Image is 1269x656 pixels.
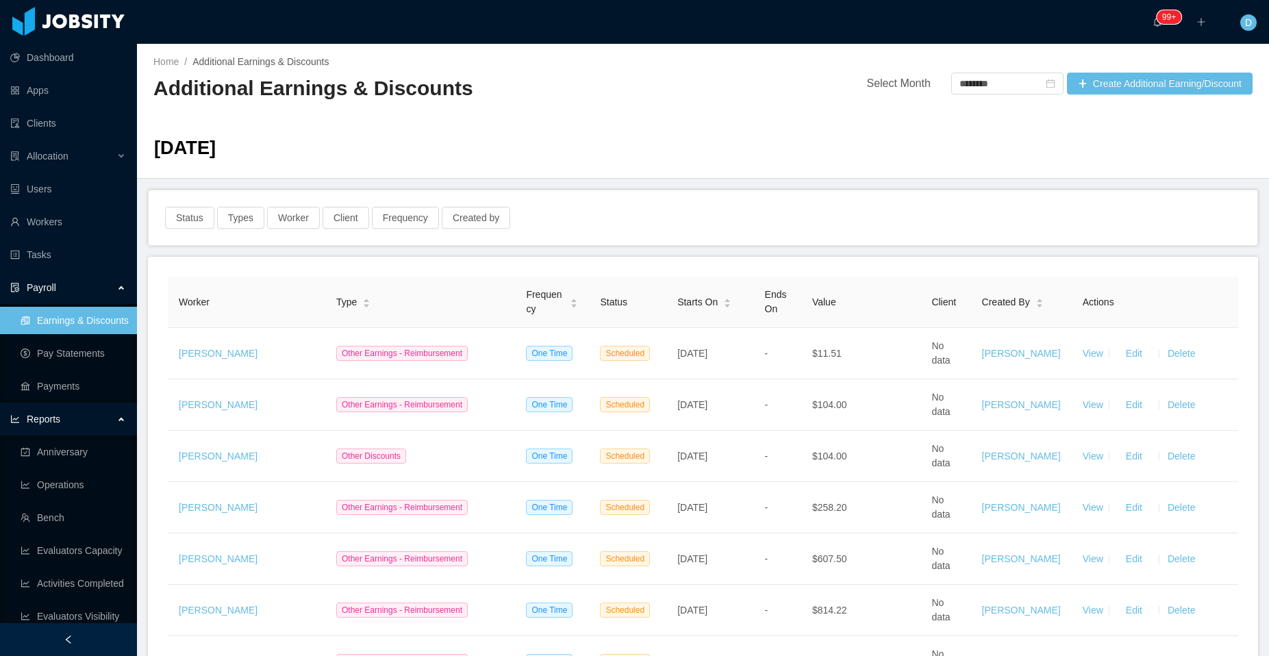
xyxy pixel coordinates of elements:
[765,289,787,314] span: Ends On
[931,340,950,366] span: No data
[10,208,126,236] a: icon: userWorkers
[931,494,950,520] span: No data
[336,397,468,412] span: Other Earnings - Reimbursement
[982,348,1061,359] a: [PERSON_NAME]
[179,451,257,462] a: [PERSON_NAME]
[765,605,768,616] span: -
[1083,399,1103,410] a: View
[1083,451,1103,462] a: View
[765,399,768,410] span: -
[1115,599,1153,621] button: Edit
[21,373,126,400] a: icon: bankPayments
[21,537,126,564] a: icon: line-chartEvaluators Capacity
[1165,394,1198,416] button: Delete
[192,56,329,67] span: Additional Earnings & Discounts
[931,443,950,468] span: No data
[765,553,768,564] span: -
[677,605,707,616] span: [DATE]
[179,348,257,359] a: [PERSON_NAME]
[336,449,406,464] span: Other Discounts
[723,297,731,306] div: Sort
[1115,445,1153,467] button: Edit
[982,399,1061,410] a: [PERSON_NAME]
[677,553,707,564] span: [DATE]
[184,56,187,67] span: /
[1083,348,1103,359] a: View
[765,502,768,513] span: -
[165,207,214,229] button: Status
[526,288,564,316] span: Frequency
[372,207,439,229] button: Frequency
[336,346,468,361] span: Other Earnings - Reimbursement
[982,553,1061,564] a: [PERSON_NAME]
[600,397,650,412] span: Scheduled
[600,297,627,307] span: Status
[812,605,847,616] span: $814.22
[570,297,578,301] i: icon: caret-up
[526,603,573,618] span: One Time
[1165,496,1198,518] button: Delete
[27,414,60,425] span: Reports
[570,297,578,306] div: Sort
[1165,342,1198,364] button: Delete
[600,551,650,566] span: Scheduled
[1115,496,1153,518] button: Edit
[336,295,357,310] span: Type
[1165,548,1198,570] button: Delete
[812,399,847,410] span: $104.00
[21,570,126,597] a: icon: line-chartActivities Completed
[1083,605,1103,616] a: View
[812,297,836,307] span: Value
[570,302,578,306] i: icon: caret-down
[1245,14,1252,31] span: D
[154,137,216,158] span: [DATE]
[600,500,650,515] span: Scheduled
[677,502,707,513] span: [DATE]
[336,500,468,515] span: Other Earnings - Reimbursement
[931,597,950,622] span: No data
[1035,297,1044,306] div: Sort
[10,77,126,104] a: icon: appstoreApps
[1153,17,1162,27] i: icon: bell
[1035,302,1043,306] i: icon: caret-down
[442,207,510,229] button: Created by
[1165,599,1198,621] button: Delete
[982,605,1061,616] a: [PERSON_NAME]
[1157,10,1181,24] sup: 332
[677,451,707,462] span: [DATE]
[600,603,650,618] span: Scheduled
[10,175,126,203] a: icon: robotUsers
[179,297,210,307] span: Worker
[363,297,370,301] i: icon: caret-up
[21,307,126,334] a: icon: reconciliationEarnings & Discounts
[217,207,264,229] button: Types
[931,392,950,417] span: No data
[362,297,370,306] div: Sort
[323,207,369,229] button: Client
[21,438,126,466] a: icon: carry-outAnniversary
[10,110,126,137] a: icon: auditClients
[724,297,731,301] i: icon: caret-up
[526,551,573,566] span: One Time
[363,302,370,306] i: icon: caret-down
[1035,297,1043,301] i: icon: caret-up
[179,399,257,410] a: [PERSON_NAME]
[336,603,468,618] span: Other Earnings - Reimbursement
[931,546,950,571] span: No data
[677,399,707,410] span: [DATE]
[1165,445,1198,467] button: Delete
[677,348,707,359] span: [DATE]
[21,340,126,367] a: icon: dollarPay Statements
[866,77,930,89] span: Select Month
[1115,394,1153,416] button: Edit
[153,56,179,67] a: Home
[982,502,1061,513] a: [PERSON_NAME]
[10,151,20,161] i: icon: solution
[10,414,20,424] i: icon: line-chart
[812,348,842,359] span: $11.51
[336,551,468,566] span: Other Earnings - Reimbursement
[765,451,768,462] span: -
[10,283,20,292] i: icon: file-protect
[1046,79,1055,88] i: icon: calendar
[600,346,650,361] span: Scheduled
